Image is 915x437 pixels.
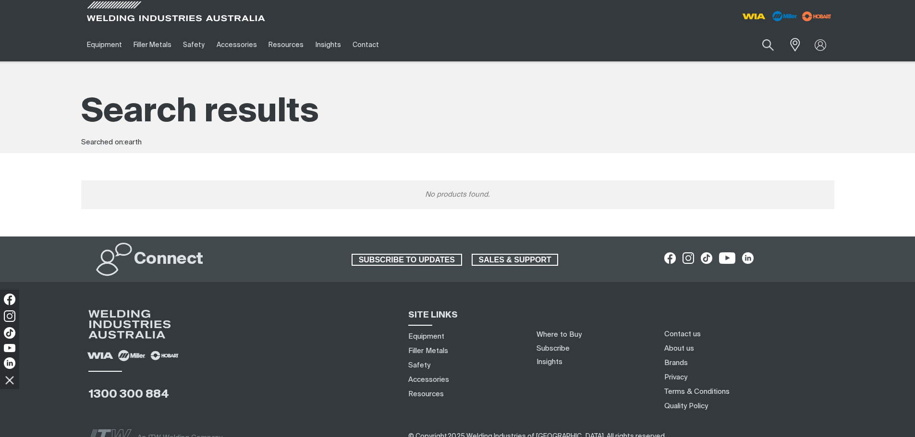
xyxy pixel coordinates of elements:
[81,180,834,209] div: No products found.
[408,375,449,385] a: Accessories
[4,327,15,339] img: TikTok
[664,329,701,339] a: Contact us
[4,294,15,305] img: Facebook
[81,137,834,148] div: Searched on:
[408,389,444,399] a: Resources
[1,372,18,388] img: hide socials
[405,329,525,401] nav: Sitemap
[88,389,169,400] a: 1300 300 884
[664,387,730,397] a: Terms & Conditions
[472,254,559,266] a: SALES & SUPPORT
[537,345,570,352] a: Subscribe
[4,344,15,352] img: YouTube
[211,28,263,61] a: Accessories
[408,311,458,319] span: SITE LINKS
[4,357,15,369] img: LinkedIn
[537,331,582,338] a: Where to Buy
[347,28,385,61] a: Contact
[263,28,309,61] a: Resources
[664,401,708,411] a: Quality Policy
[408,346,448,356] a: Filler Metals
[664,343,694,354] a: About us
[473,254,558,266] span: SALES & SUPPORT
[352,254,462,266] a: SUBSCRIBE TO UPDATES
[664,372,687,382] a: Privacy
[661,327,845,413] nav: Footer
[81,28,128,61] a: Equipment
[799,9,834,24] img: miller
[752,34,784,56] button: Search products
[128,28,177,61] a: Filler Metals
[408,331,444,342] a: Equipment
[81,28,646,61] nav: Main
[81,91,834,134] h1: Search results
[739,34,784,56] input: Product name or item number...
[134,249,203,270] h2: Connect
[309,28,346,61] a: Insights
[408,360,430,370] a: Safety
[177,28,210,61] a: Safety
[4,310,15,322] img: Instagram
[537,358,562,366] a: Insights
[664,358,688,368] a: Brands
[124,139,142,146] span: earth
[353,254,461,266] span: SUBSCRIBE TO UPDATES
